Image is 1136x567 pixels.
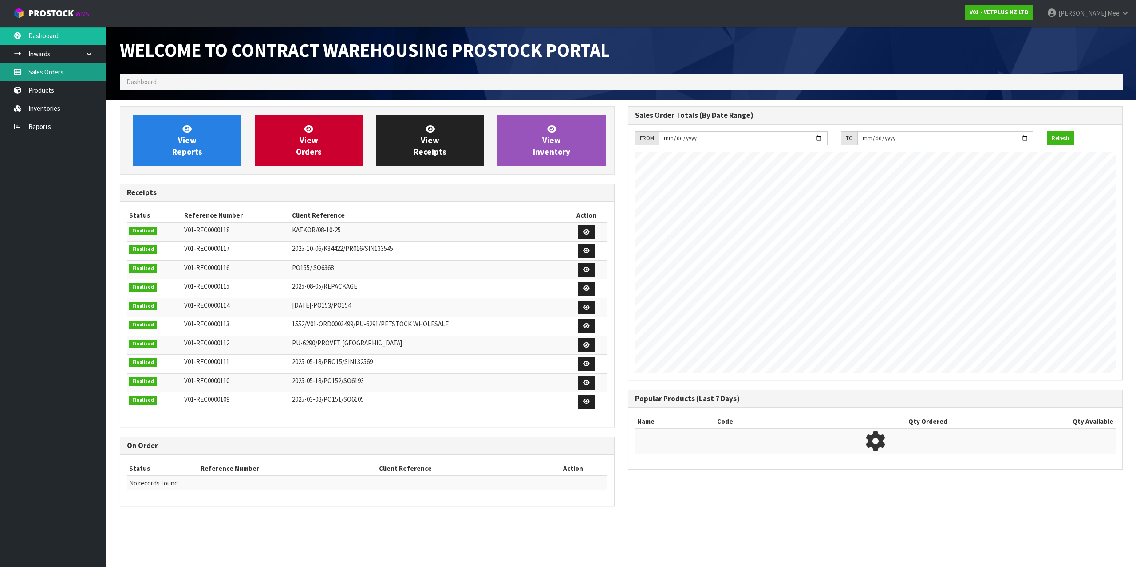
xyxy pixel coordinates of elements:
th: Reference Number [198,461,377,476]
span: Finalised [129,302,157,311]
span: V01-REC0000109 [184,395,229,403]
button: Refresh [1047,131,1074,145]
span: Welcome to Contract Warehousing ProStock Portal [120,38,610,62]
span: Finalised [129,264,157,273]
span: V01-REC0000114 [184,301,229,309]
th: Status [127,461,198,476]
span: Finalised [129,245,157,254]
span: Mee [1108,9,1120,17]
span: V01-REC0000113 [184,320,229,328]
span: V01-REC0000117 [184,244,229,253]
h3: Receipts [127,188,607,197]
span: Finalised [129,227,157,235]
span: View Reports [172,124,202,157]
th: Status [127,208,182,223]
a: ViewOrders [255,115,363,166]
span: Finalised [129,321,157,329]
a: ViewInventory [497,115,606,166]
h3: Sales Order Totals (By Date Range) [635,111,1116,120]
span: Finalised [129,358,157,367]
span: Dashboard [126,78,157,86]
span: V01-REC0000118 [184,226,229,234]
h3: On Order [127,442,607,450]
strong: V01 - VETPLUS NZ LTD [970,8,1029,16]
th: Action [538,461,607,476]
span: PU-6290/PROVET [GEOGRAPHIC_DATA] [292,339,402,347]
span: Finalised [129,283,157,292]
th: Client Reference [290,208,566,223]
span: View Orders [296,124,322,157]
span: KATKOR/08-10-25 [292,226,341,234]
span: 2025-03-08/PO151/SO6105 [292,395,364,403]
span: PO155/ SO6368 [292,263,334,272]
span: V01-REC0000112 [184,339,229,347]
a: ViewReceipts [376,115,485,166]
span: V01-REC0000115 [184,282,229,290]
th: Code [715,414,790,429]
span: 2025-08-05/REPACKAGE [292,282,357,290]
span: 2025-05-18/PO152/SO6193 [292,376,364,385]
img: cube-alt.png [13,8,24,19]
th: Action [566,208,607,223]
span: Finalised [129,377,157,386]
h3: Popular Products (Last 7 Days) [635,395,1116,403]
th: Name [635,414,715,429]
a: ViewReports [133,115,241,166]
span: 1552/V01-ORD0003499/PU-6291/PETSTOCK WHOLESALE [292,320,449,328]
span: [PERSON_NAME] [1058,9,1106,17]
th: Reference Number [182,208,290,223]
span: ProStock [28,8,74,19]
div: TO [841,131,857,145]
span: 2025-10-06/K34422/PR016/SIN133545 [292,244,393,253]
span: 2025-05-18/PRO15/SIN132569 [292,357,373,366]
span: V01-REC0000111 [184,357,229,366]
span: Finalised [129,340,157,348]
th: Qty Ordered [790,414,950,429]
th: Qty Available [950,414,1116,429]
th: Client Reference [377,461,539,476]
span: V01-REC0000116 [184,263,229,272]
span: View Receipts [414,124,446,157]
span: [DATE]-PO153/PO154 [292,301,351,309]
span: V01-REC0000110 [184,376,229,385]
span: View Inventory [533,124,570,157]
td: No records found. [127,476,607,490]
span: Finalised [129,396,157,405]
div: FROM [635,131,659,145]
small: WMS [75,10,89,18]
